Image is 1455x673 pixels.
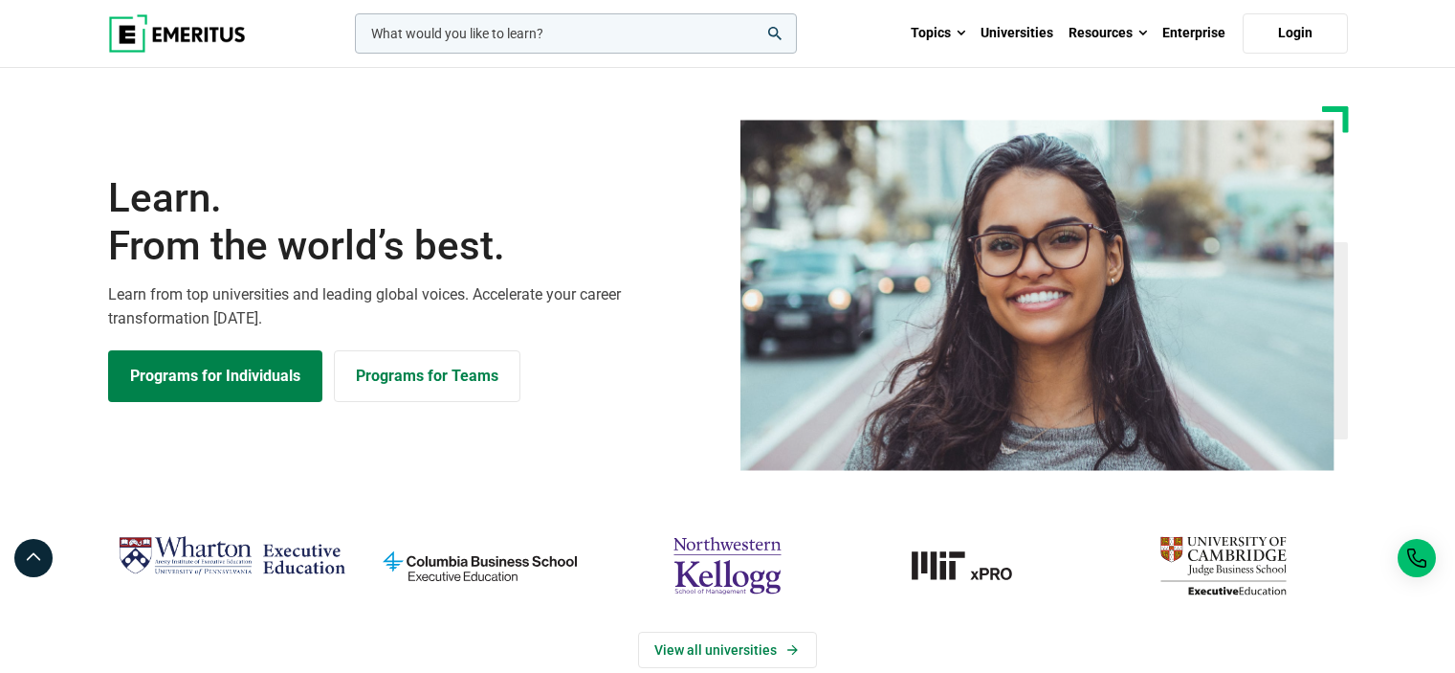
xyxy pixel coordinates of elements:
img: columbia-business-school [365,528,594,603]
p: Learn from top universities and leading global voices. Accelerate your career transformation [DATE]. [108,282,716,331]
img: Learn from the world's best [740,120,1334,471]
span: From the world’s best. [108,222,716,270]
a: View Universities [638,632,817,668]
a: MIT-xPRO [861,528,1090,603]
a: Explore Programs [108,350,322,402]
img: MIT xPRO [861,528,1090,603]
img: northwestern-kellogg [613,528,842,603]
img: cambridge-judge-business-school [1109,528,1337,603]
h1: Learn. [108,174,716,271]
input: woocommerce-product-search-field-0 [355,13,797,54]
a: Explore for Business [334,350,520,402]
img: Wharton Executive Education [118,528,346,585]
a: Login [1243,13,1348,54]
